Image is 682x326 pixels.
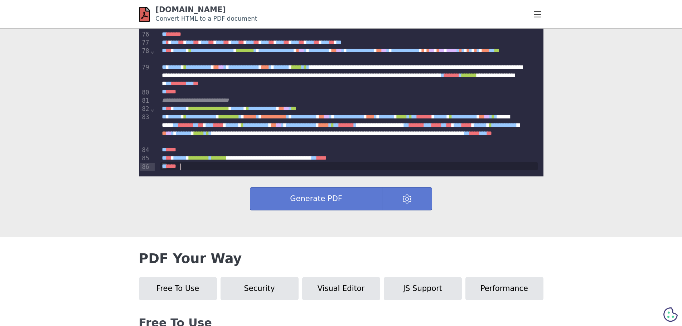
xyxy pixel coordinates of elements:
[403,284,442,293] span: JS Support
[150,47,155,54] span: Fold line
[155,5,226,14] a: [DOMAIN_NAME]
[465,277,543,300] button: Performance
[140,47,150,63] div: 78
[302,277,380,300] button: Visual Editor
[140,88,150,97] div: 80
[150,105,155,112] span: Fold line
[480,284,528,293] span: Performance
[318,284,365,293] span: Visual Editor
[140,154,150,162] div: 85
[140,39,150,47] div: 77
[156,284,199,293] span: Free To Use
[140,30,150,39] div: 76
[140,113,150,146] div: 83
[140,63,150,88] div: 79
[221,277,299,300] button: Security
[244,284,275,293] span: Security
[384,277,462,300] button: JS Support
[139,6,150,23] img: html-pdf.net
[139,277,217,300] button: Free To Use
[140,163,150,171] div: 86
[250,187,382,210] button: Generate PDF
[663,307,678,322] svg: Cookie Preferences
[140,97,150,105] div: 81
[155,15,257,22] small: Convert HTML to a PDF document
[139,251,543,266] h2: PDF Your Way
[140,146,150,154] div: 84
[140,105,150,113] div: 82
